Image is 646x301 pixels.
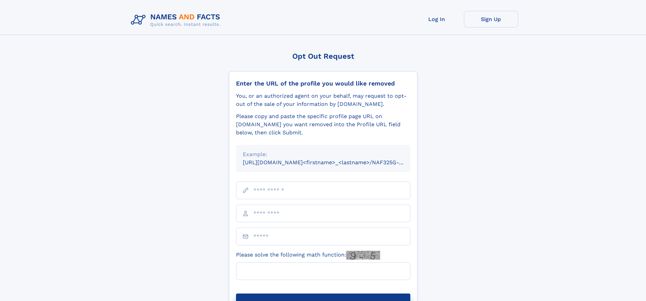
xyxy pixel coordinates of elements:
[128,11,226,29] img: Logo Names and Facts
[410,11,464,27] a: Log In
[236,112,410,137] div: Please copy and paste the specific profile page URL on [DOMAIN_NAME] you want removed into the Pr...
[243,159,423,166] small: [URL][DOMAIN_NAME]<firstname>_<lastname>/NAF325G-xxxxxxxx
[236,80,410,87] div: Enter the URL of the profile you would like removed
[236,251,380,260] label: Please solve the following math function:
[243,150,404,158] div: Example:
[229,52,417,60] div: Opt Out Request
[464,11,518,27] a: Sign Up
[236,92,410,108] div: You, or an authorized agent on your behalf, may request to opt-out of the sale of your informatio...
